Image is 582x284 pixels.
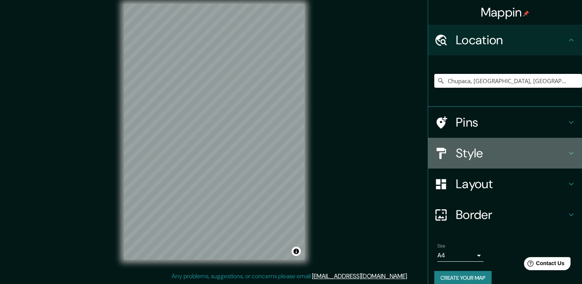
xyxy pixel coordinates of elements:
iframe: Help widget launcher [514,254,574,276]
h4: Border [456,207,567,222]
h4: Mappin [481,5,530,20]
a: [EMAIL_ADDRESS][DOMAIN_NAME] [312,272,407,280]
p: Any problems, suggestions, or concerns please email . [172,272,408,281]
div: . [408,272,409,281]
div: Location [428,25,582,55]
div: Pins [428,107,582,138]
canvas: Map [124,4,305,260]
div: Style [428,138,582,169]
div: . [409,272,411,281]
input: Pick your city or area [434,74,582,88]
h4: Style [456,145,567,161]
div: A4 [437,249,484,262]
div: Layout [428,169,582,199]
h4: Location [456,32,567,48]
h4: Pins [456,115,567,130]
div: Border [428,199,582,230]
label: Size [437,243,445,249]
h4: Layout [456,176,567,192]
button: Toggle attribution [292,247,301,256]
img: pin-icon.png [523,10,529,17]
